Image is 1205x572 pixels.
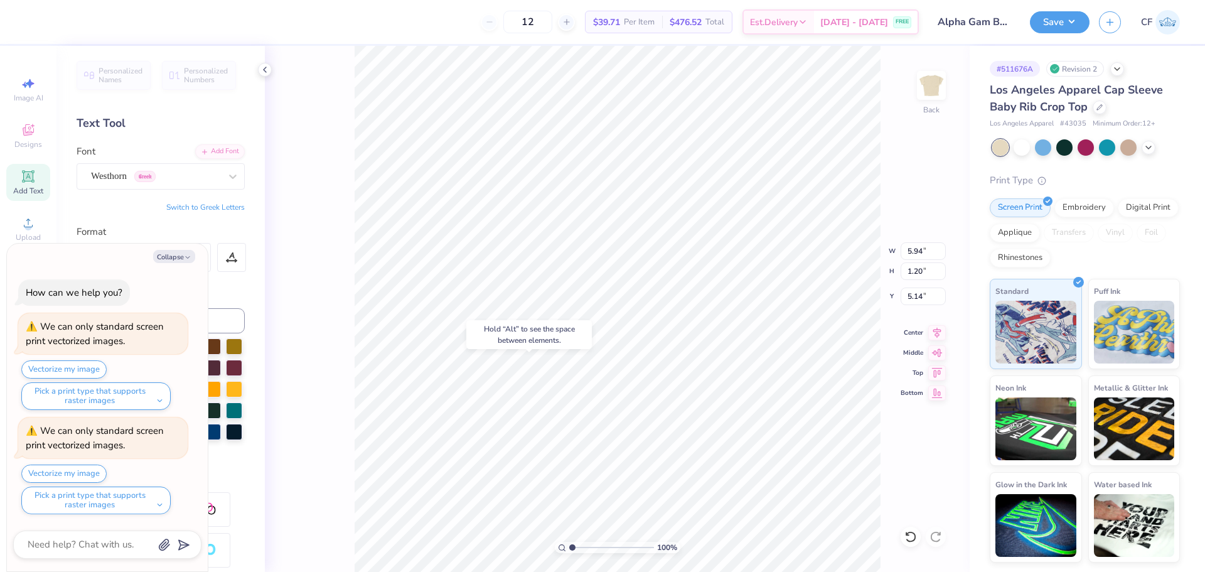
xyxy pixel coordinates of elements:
div: Rhinestones [990,249,1051,267]
div: Foil [1137,224,1166,242]
div: Transfers [1044,224,1094,242]
img: Metallic & Glitter Ink [1094,397,1175,460]
span: $476.52 [670,16,702,29]
span: Minimum Order: 12 + [1093,119,1155,129]
span: Upload [16,232,41,242]
span: Personalized Names [99,67,143,84]
span: Puff Ink [1094,284,1120,298]
span: Personalized Numbers [184,67,228,84]
button: Pick a print type that supports raster images [21,382,171,410]
span: Water based Ink [1094,478,1152,491]
span: 100 % [657,542,677,553]
input: Untitled Design [928,9,1020,35]
span: Glow in the Dark Ink [995,478,1067,491]
button: Collapse [153,250,195,263]
img: Puff Ink [1094,301,1175,364]
span: Standard [995,284,1029,298]
span: [DATE] - [DATE] [820,16,888,29]
div: Embroidery [1054,198,1114,217]
div: Revision 2 [1046,61,1104,77]
button: Vectorize my image [21,465,107,483]
a: CF [1141,10,1180,35]
span: Add Text [13,186,43,196]
span: Per Item [624,16,655,29]
span: Total [705,16,724,29]
div: Applique [990,224,1040,242]
button: Switch to Greek Letters [166,202,245,212]
button: Pick a print type that supports raster images [21,487,171,514]
div: Print Type [990,173,1180,188]
img: Cholo Fernandez [1155,10,1180,35]
div: Back [923,104,940,116]
div: Digital Print [1118,198,1179,217]
span: Center [901,328,923,337]
div: How can we help you? [26,286,122,299]
div: Screen Print [990,198,1051,217]
div: Format [77,225,246,239]
img: Water based Ink [1094,494,1175,557]
input: – – [503,11,552,33]
img: Standard [995,301,1076,364]
span: Top [901,369,923,377]
span: Los Angeles Apparel Cap Sleeve Baby Rib Crop Top [990,82,1163,114]
div: Add Font [195,144,245,159]
div: We can only standard screen print vectorized images. [26,320,164,347]
img: Back [919,73,944,98]
span: Est. Delivery [750,16,798,29]
div: We can only standard screen print vectorized images. [26,424,164,451]
span: Metallic & Glitter Ink [1094,381,1168,394]
button: Vectorize my image [21,360,107,379]
span: Bottom [901,389,923,397]
span: Los Angeles Apparel [990,119,1054,129]
div: Vinyl [1098,224,1133,242]
label: Font [77,144,95,159]
div: Hold “Alt” to see the space between elements. [466,320,592,349]
span: Neon Ink [995,381,1026,394]
div: # 511676A [990,61,1040,77]
div: Text Tool [77,115,245,132]
img: Neon Ink [995,397,1076,460]
span: FREE [896,18,909,26]
span: $39.71 [593,16,620,29]
button: Save [1030,11,1090,33]
span: Middle [901,348,923,357]
span: Image AI [14,93,43,103]
span: Designs [14,139,42,149]
span: CF [1141,15,1152,30]
span: # 43035 [1060,119,1086,129]
img: Glow in the Dark Ink [995,494,1076,557]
